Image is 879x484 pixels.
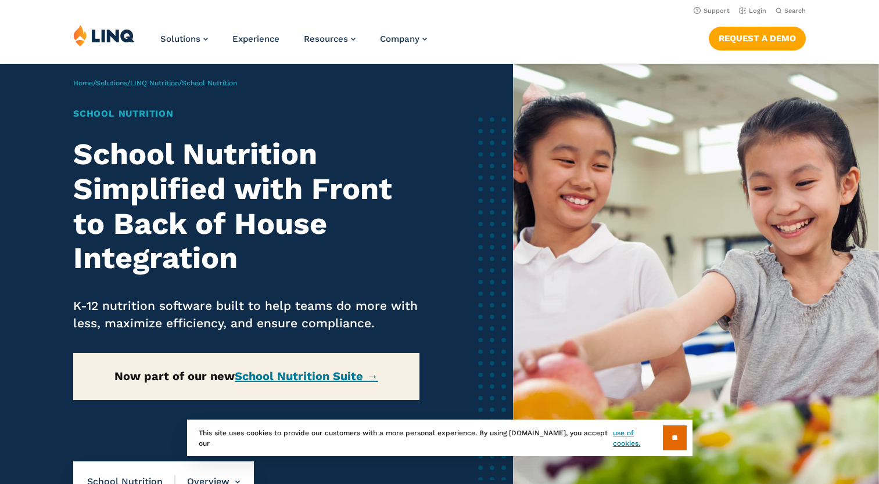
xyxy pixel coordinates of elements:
[73,297,419,332] p: K-12 nutrition software built to help teams do more with less, maximize efficiency, and ensure co...
[784,7,806,15] span: Search
[73,79,93,87] a: Home
[160,24,427,63] nav: Primary Navigation
[613,428,662,449] a: use of cookies.
[130,79,179,87] a: LINQ Nutrition
[380,34,427,44] a: Company
[694,7,730,15] a: Support
[187,420,693,456] div: This site uses cookies to provide our customers with a more personal experience. By using [DOMAIN...
[304,34,348,44] span: Resources
[182,79,237,87] span: School Nutrition
[114,369,378,383] strong: Now part of our new
[304,34,356,44] a: Resources
[73,107,419,121] h1: School Nutrition
[709,27,806,50] a: Request a Demo
[235,369,378,383] a: School Nutrition Suite →
[739,7,766,15] a: Login
[232,34,279,44] a: Experience
[380,34,419,44] span: Company
[73,24,135,46] img: LINQ | K‑12 Software
[73,79,237,87] span: / / /
[709,24,806,50] nav: Button Navigation
[160,34,200,44] span: Solutions
[73,137,419,276] h2: School Nutrition Simplified with Front to Back of House Integration
[776,6,806,15] button: Open Search Bar
[160,34,208,44] a: Solutions
[96,79,127,87] a: Solutions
